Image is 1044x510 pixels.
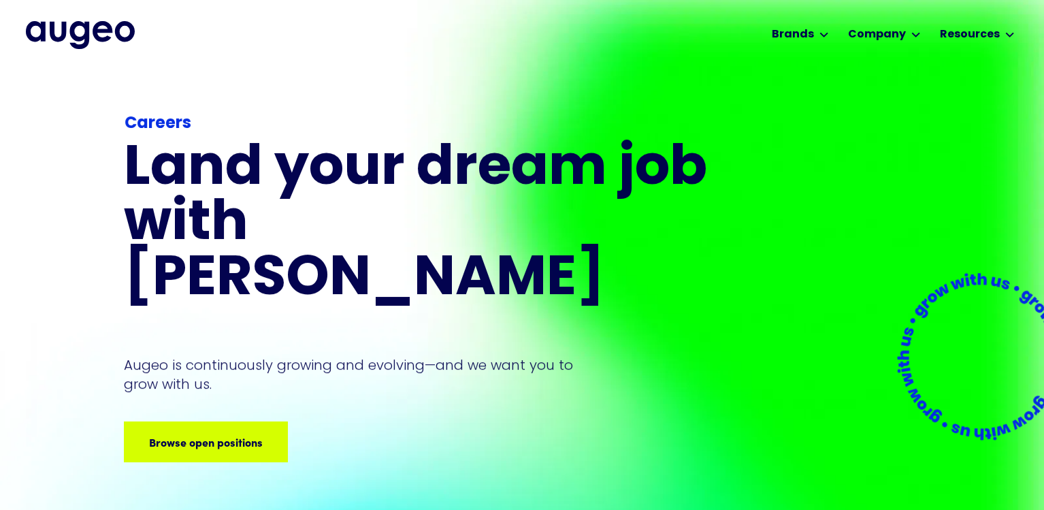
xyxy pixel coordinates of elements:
[848,27,906,43] div: Company
[26,21,135,48] img: Augeo's full logo in midnight blue.
[26,21,135,48] a: home
[124,421,288,462] a: Browse open positions
[124,355,592,394] p: Augeo is continuously growing and evolving—and we want you to grow with us.
[772,27,814,43] div: Brands
[125,116,191,132] strong: Careers
[124,142,712,308] h1: Land your dream job﻿ with [PERSON_NAME]
[940,27,1000,43] div: Resources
